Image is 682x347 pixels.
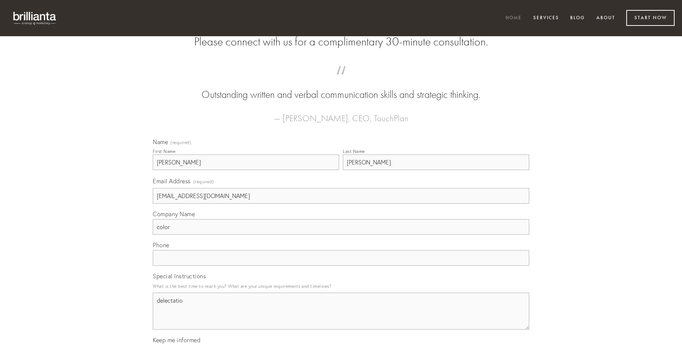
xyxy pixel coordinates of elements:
[153,241,169,249] span: Phone
[165,73,517,102] blockquote: Outstanding written and verbal communication skills and strategic thinking.
[153,272,206,280] span: Special Instructions
[153,149,175,154] div: First Name
[153,210,195,218] span: Company Name
[528,12,564,24] a: Services
[343,149,365,154] div: Last Name
[165,73,517,88] span: “
[153,336,200,344] span: Keep me informed
[153,35,529,49] h2: Please connect with us for a complimentary 30-minute consultation.
[153,293,529,330] textarea: delectatio
[165,102,517,126] figcaption: — [PERSON_NAME], CEO, TouchPlan
[565,12,590,24] a: Blog
[170,140,191,145] span: (required)
[153,177,191,185] span: Email Address
[501,12,527,24] a: Home
[7,7,63,29] img: brillianta - research, strategy, marketing
[193,177,214,187] span: (required)
[153,281,529,291] p: What is the best time to reach you? What are your unique requirements and timelines?
[626,10,675,26] a: Start Now
[592,12,620,24] a: About
[153,138,168,146] span: Name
